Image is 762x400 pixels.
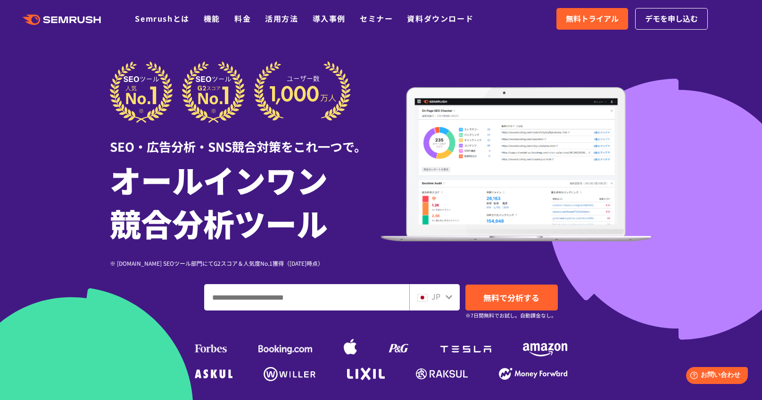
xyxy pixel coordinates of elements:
[483,292,539,303] span: 無料で分析する
[645,13,698,25] span: デモを申し込む
[678,363,752,390] iframe: Help widget launcher
[234,13,251,24] a: 料金
[407,13,473,24] a: 資料ダウンロード
[431,291,440,302] span: JP
[566,13,619,25] span: 無料トライアル
[465,285,558,310] a: 無料で分析する
[556,8,628,30] a: 無料トライアル
[110,123,381,155] div: SEO・広告分析・SNS競合対策をこれ一つで。
[265,13,298,24] a: 活用方法
[465,311,556,320] small: ※7日間無料でお試し。自動課金なし。
[635,8,708,30] a: デモを申し込む
[360,13,393,24] a: セミナー
[110,158,381,245] h1: オールインワン 競合分析ツール
[313,13,346,24] a: 導入事例
[135,13,189,24] a: Semrushとは
[205,285,409,310] input: ドメイン、キーワードまたはURLを入力してください
[110,259,381,268] div: ※ [DOMAIN_NAME] SEOツール部門にてG2スコア＆人気度No.1獲得（[DATE]時点）
[204,13,220,24] a: 機能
